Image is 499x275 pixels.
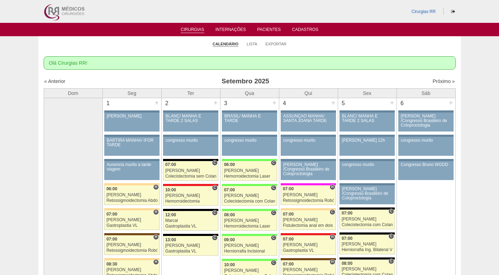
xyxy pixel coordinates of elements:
[398,113,453,132] a: [PERSON_NAME] /Congresso Brasileiro de Coloproctologia
[165,199,216,204] div: Hemorroidectomia
[104,110,159,113] div: Key: Aviso
[339,210,394,229] a: C 07:00 [PERSON_NAME] Colecistectomia com Colangiografia VL
[104,135,159,137] div: Key: Aviso
[220,98,231,109] div: 3
[165,243,216,248] div: [PERSON_NAME]
[222,211,277,231] a: C 08:00 [PERSON_NAME] Hemorroidectomia Laser
[162,98,173,109] div: 2
[165,193,216,198] div: [PERSON_NAME]
[165,168,216,173] div: [PERSON_NAME]
[398,135,453,137] div: Key: Aviso
[339,135,394,137] div: Key: Aviso
[342,267,393,271] div: [PERSON_NAME]
[411,9,436,14] a: Cirurgias RR
[339,185,394,204] a: [PERSON_NAME] /Congresso Brasileiro de Coloproctologia
[271,210,276,216] span: Consultório
[339,161,394,180] a: congresso murilo
[153,209,158,215] span: Hospital
[165,237,176,242] span: 13:00
[272,98,277,107] div: +
[398,110,453,113] div: Key: Aviso
[153,184,158,190] span: Hospital
[104,258,159,260] div: Key: Bartira
[222,159,277,161] div: Key: Brasil
[163,161,218,181] a: C 07:00 [PERSON_NAME] Colecistectomia sem Colangiografia VL
[281,137,336,156] a: congresso murilo
[222,184,277,186] div: Key: Brasil
[330,234,335,240] span: Hospital
[283,162,333,177] div: [PERSON_NAME] /Congresso Brasileiro de Coloproctologia
[224,243,275,248] div: [PERSON_NAME]
[281,235,336,255] a: H 07:00 [PERSON_NAME] Gastroplastia VL
[224,237,235,242] span: 09:00
[281,135,336,137] div: Key: Aviso
[281,258,336,260] div: Key: Santa Joana
[388,209,394,214] span: Consultório
[106,248,157,253] div: Retossigmoidectomia Robótica
[271,235,276,241] span: Consultório
[279,98,290,109] div: 4
[339,183,394,185] div: Key: Aviso
[283,248,334,253] div: Gastroplastia VL
[342,261,353,266] span: 08:00
[163,211,218,231] a: C 12:00 Marcal Gastroplastia VL
[181,27,204,33] a: Cirurgias
[339,137,394,156] a: [PERSON_NAME] 12h
[342,211,353,216] span: 07:00
[107,114,157,119] div: [PERSON_NAME]
[401,138,451,143] div: congresso murilo
[107,162,157,172] div: Ausencia murilo a tarde viagem
[212,210,217,216] span: Consultório
[279,88,338,98] th: Qui
[342,223,393,227] div: Colecistectomia com Colangiografia VL
[224,249,275,254] div: Herniorrafia Incisional
[339,113,394,132] a: BLANC/ MANHÃ E TARDE 2 SALAS
[283,243,334,247] div: [PERSON_NAME]
[104,137,159,156] a: BARTIRA MANHÃ/ IFOR TARDE
[342,187,392,201] div: [PERSON_NAME] /Congresso Brasileiro de Coloproctologia
[224,114,275,123] div: BRASIL/ MANHÃ E TARDE
[389,98,395,107] div: +
[224,168,275,173] div: [PERSON_NAME]
[283,114,333,123] div: ASSUNÇÃO MANHÃ/ SANTA JOANA TARDE
[220,88,279,98] th: Qua
[44,78,66,84] a: « Anterior
[216,27,246,34] a: Internações
[102,88,161,98] th: Seg
[222,137,277,156] a: congresso murilo
[212,185,217,191] span: Consultório
[283,193,334,197] div: [PERSON_NAME]
[44,88,102,98] th: Dom
[339,110,394,113] div: Key: Aviso
[104,159,159,161] div: Key: Aviso
[338,88,397,98] th: Sex
[451,9,455,14] i: Sair
[106,268,157,272] div: [PERSON_NAME]
[281,210,336,230] a: C 07:00 [PERSON_NAME] Fistulectomia anal em dois tempos
[212,235,217,241] span: Consultório
[281,113,336,132] a: ASSUNÇÃO MANHÃ/ SANTA JOANA TARDE
[213,98,219,107] div: +
[166,138,216,143] div: congresso murilo
[339,257,394,260] div: Key: Blanc
[342,242,393,247] div: [PERSON_NAME]
[283,237,294,242] span: 07:00
[104,161,159,180] a: Ausencia murilo a tarde viagem
[330,184,335,190] span: Hospital
[106,218,157,222] div: [PERSON_NAME]
[222,186,277,206] a: C 07:00 [PERSON_NAME] Colecistectomia com Colangiografia VL
[222,236,277,256] a: C 09:00 [PERSON_NAME] Herniorrafia Incisional
[342,114,392,123] div: BLANC/ MANHÃ E TARDE 2 SALAS
[283,268,334,272] div: [PERSON_NAME]
[330,259,335,265] span: Hospital
[222,209,277,211] div: Key: Brasil
[224,162,235,167] span: 06:00
[224,138,275,143] div: congresso murilo
[163,209,218,211] div: Key: Blanc
[165,187,176,192] span: 10:00
[330,209,335,215] span: Consultório
[257,27,281,34] a: Pacientes
[247,41,257,46] a: Lista
[283,186,294,191] span: 07:00
[104,208,159,210] div: Key: Bartira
